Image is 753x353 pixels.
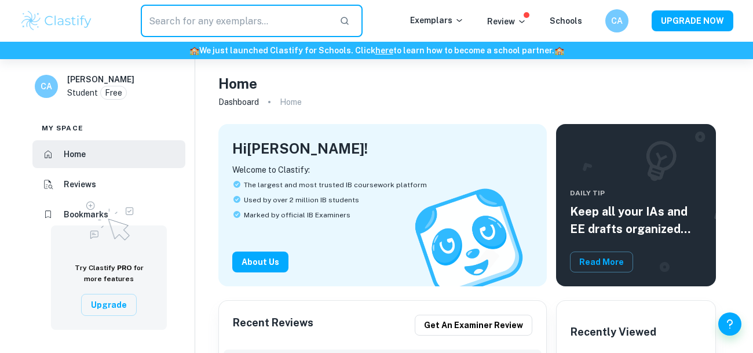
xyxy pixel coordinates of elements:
span: PRO [117,264,132,272]
h6: Try Clastify for more features [65,263,153,285]
span: Marked by official IB Examiners [244,210,350,220]
span: Used by over 2 million IB students [244,195,359,205]
button: Help and Feedback [718,312,741,336]
button: Upgrade [81,294,137,316]
input: Search for any exemplars... [141,5,330,37]
h6: Recent Reviews [233,315,313,336]
span: Daily Tip [570,188,702,198]
h6: Reviews [64,178,96,191]
p: Review [487,15,527,28]
button: Read More [570,252,633,272]
a: Reviews [32,170,185,198]
a: Dashboard [218,94,259,110]
p: Free [105,86,122,99]
button: Get an examiner review [415,315,532,336]
h6: [PERSON_NAME] [67,73,134,86]
h6: Home [64,148,86,161]
h4: Hi [PERSON_NAME] ! [232,138,368,159]
h6: We just launched Clastify for Schools. Click to learn how to become a school partner. [2,44,751,57]
p: Exemplars [410,14,464,27]
span: 🏫 [554,46,564,55]
button: UPGRADE NOW [652,10,733,31]
button: About Us [232,252,288,272]
p: Home [280,96,302,108]
a: Home [32,140,185,168]
h6: CA [611,14,624,27]
span: The largest and most trusted IB coursework platform [244,180,427,190]
h6: CA [40,80,53,93]
button: CA [605,9,628,32]
h4: Home [218,73,257,94]
img: Clastify logo [20,9,93,32]
p: Welcome to Clastify: [232,163,533,176]
span: My space [42,123,83,133]
h6: Bookmarks [64,208,108,221]
span: 🏫 [189,46,199,55]
img: Upgrade to Pro [80,194,138,244]
h5: Keep all your IAs and EE drafts organized and dated [570,203,702,238]
h6: Recently Viewed [571,324,656,340]
p: Student [67,86,98,99]
a: here [375,46,393,55]
a: Bookmarks [32,201,185,228]
a: Schools [550,16,582,26]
